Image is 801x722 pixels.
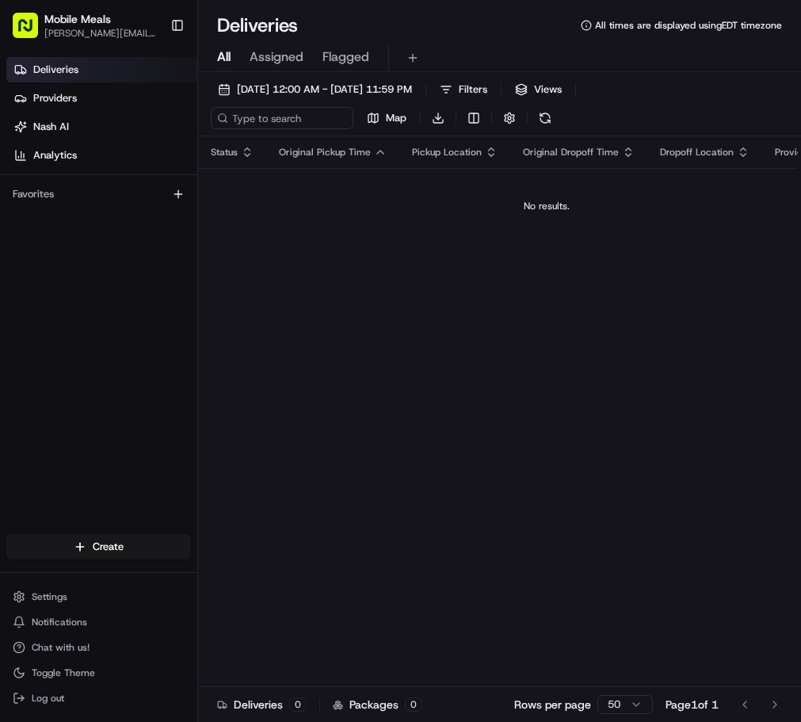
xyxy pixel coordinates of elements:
span: Deliveries [33,63,78,77]
span: Dropoff Location [660,146,734,159]
span: Chat with us! [32,641,90,654]
button: Refresh [534,107,556,129]
button: [DATE] 12:00 AM - [DATE] 11:59 PM [211,78,419,101]
button: Views [508,78,569,101]
span: All [217,48,231,67]
span: Providers [33,91,77,105]
div: 0 [405,697,422,712]
span: Original Pickup Time [279,146,371,159]
span: Original Dropoff Time [523,146,619,159]
button: Filters [433,78,494,101]
div: Deliveries [217,697,307,712]
div: Favorites [6,181,191,207]
button: Mobile Meals [44,11,111,27]
button: Chat with us! [6,636,191,659]
a: Providers [6,86,197,111]
button: Settings [6,586,191,608]
div: 0 [289,697,307,712]
p: Rows per page [514,697,591,712]
button: Map [360,107,414,129]
span: Views [534,82,562,97]
span: Toggle Theme [32,667,95,679]
button: [PERSON_NAME][EMAIL_ADDRESS][DOMAIN_NAME] [44,27,158,40]
span: Analytics [33,148,77,162]
span: Notifications [32,616,87,628]
a: Deliveries [6,57,197,82]
span: Pickup Location [412,146,482,159]
a: Nash AI [6,114,197,139]
input: Type to search [211,107,353,129]
div: Packages [333,697,422,712]
a: Analytics [6,143,197,168]
span: Log out [32,692,64,705]
span: Status [211,146,238,159]
span: [DATE] 12:00 AM - [DATE] 11:59 PM [237,82,412,97]
span: All times are displayed using EDT timezone [595,19,782,32]
span: Flagged [322,48,369,67]
button: Toggle Theme [6,662,191,684]
h1: Deliveries [217,13,298,38]
span: Settings [32,590,67,603]
button: Log out [6,687,191,709]
span: Nash AI [33,120,69,134]
span: Create [93,540,124,554]
div: Page 1 of 1 [666,697,719,712]
button: Mobile Meals[PERSON_NAME][EMAIL_ADDRESS][DOMAIN_NAME] [6,6,164,44]
span: Filters [459,82,487,97]
button: Create [6,534,191,560]
span: Map [386,111,406,125]
button: Notifications [6,611,191,633]
span: Assigned [250,48,303,67]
